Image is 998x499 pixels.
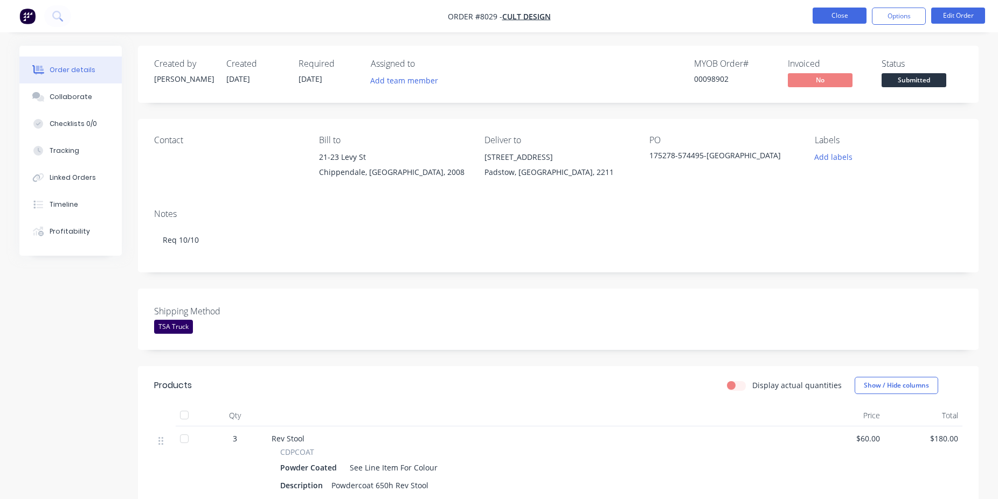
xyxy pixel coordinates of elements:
span: Rev Stool [272,433,304,444]
div: Collaborate [50,92,92,102]
button: Show / Hide columns [855,377,938,394]
span: No [788,73,853,87]
img: Factory [19,8,36,24]
button: Edit Order [931,8,985,24]
div: Created by [154,59,213,69]
span: 3 [233,433,237,444]
div: Description [280,477,327,493]
button: Timeline [19,191,122,218]
div: Status [882,59,962,69]
div: [STREET_ADDRESS] [484,150,632,165]
div: Invoiced [788,59,869,69]
button: Profitability [19,218,122,245]
div: [PERSON_NAME] [154,73,213,85]
div: PO [649,135,797,145]
div: See Line Item For Colour [345,460,438,475]
button: Tracking [19,137,122,164]
button: Checklists 0/0 [19,110,122,137]
button: Collaborate [19,83,122,110]
div: 21-23 Levy St [319,150,467,165]
div: Powdercoat 650h Rev Stool [327,477,433,493]
div: 175278-574495-[GEOGRAPHIC_DATA] [649,150,784,165]
div: Price [806,405,884,426]
div: 21-23 Levy StChippendale, [GEOGRAPHIC_DATA], 2008 [319,150,467,184]
span: CDPCOAT [280,446,314,458]
div: Contact [154,135,302,145]
div: Order details [50,65,95,75]
button: Add team member [365,73,444,88]
label: Shipping Method [154,305,289,318]
div: Bill to [319,135,467,145]
label: Display actual quantities [752,379,842,391]
div: Qty [203,405,267,426]
a: Cult Design [502,11,551,22]
span: [DATE] [226,74,250,84]
div: Deliver to [484,135,632,145]
span: [DATE] [299,74,322,84]
div: Required [299,59,358,69]
span: Order #8029 - [448,11,502,22]
div: 00098902 [694,73,775,85]
span: $60.00 [810,433,880,444]
div: Req 10/10 [154,223,962,256]
div: [STREET_ADDRESS]Padstow, [GEOGRAPHIC_DATA], 2211 [484,150,632,184]
div: Checklists 0/0 [50,119,97,129]
div: Total [884,405,962,426]
button: Add team member [371,73,444,88]
div: Assigned to [371,59,479,69]
div: Profitability [50,227,90,236]
div: Padstow, [GEOGRAPHIC_DATA], 2211 [484,165,632,180]
div: Tracking [50,146,79,156]
div: Labels [815,135,962,145]
button: Close [813,8,867,24]
button: Order details [19,57,122,83]
button: Options [872,8,926,25]
div: MYOB Order # [694,59,775,69]
div: Linked Orders [50,173,96,182]
div: Timeline [50,200,78,209]
span: $180.00 [889,433,958,444]
div: Notes [154,209,962,219]
div: Products [154,379,192,392]
span: Submitted [882,73,946,87]
div: Created [226,59,286,69]
button: Linked Orders [19,164,122,191]
div: TSA Truck [154,320,193,334]
button: Add labels [808,150,858,164]
div: Powder Coated [280,460,341,475]
button: Submitted [882,73,946,89]
div: Chippendale, [GEOGRAPHIC_DATA], 2008 [319,165,467,180]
